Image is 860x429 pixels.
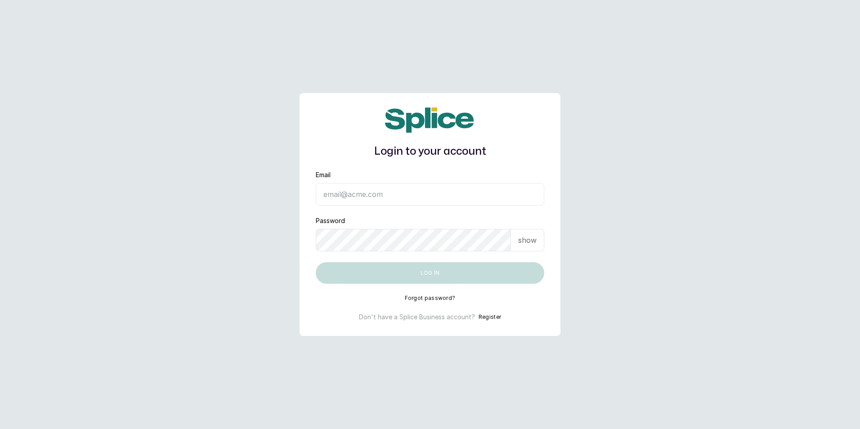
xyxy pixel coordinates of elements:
button: Register [479,313,501,322]
input: email@acme.com [316,183,544,206]
button: Forgot password? [405,295,456,302]
label: Password [316,216,345,225]
p: Don't have a Splice Business account? [359,313,475,322]
h1: Login to your account [316,143,544,160]
label: Email [316,170,331,179]
button: Log in [316,262,544,284]
p: show [518,235,537,246]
